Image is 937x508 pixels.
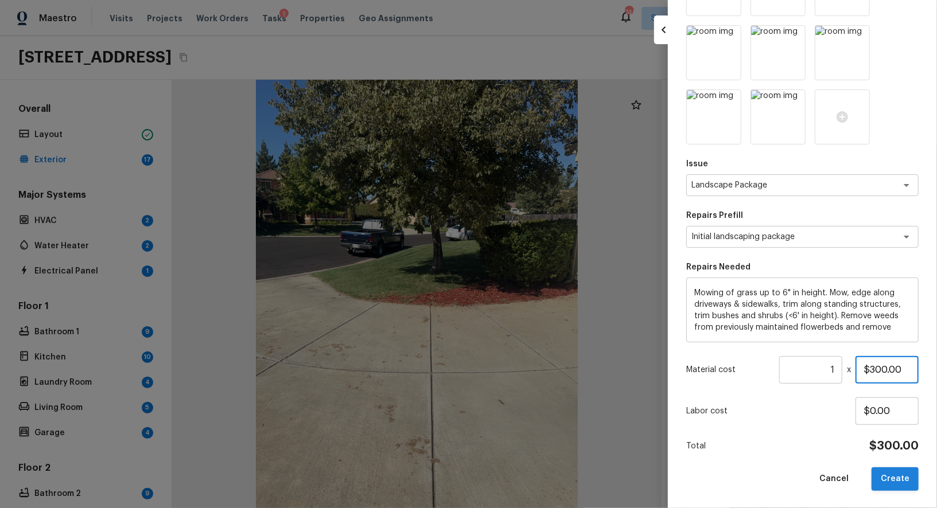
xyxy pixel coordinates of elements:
[899,229,915,245] button: Open
[751,26,805,80] img: room img
[899,177,915,193] button: Open
[872,467,919,491] button: Create
[869,439,919,454] h4: $300.00
[815,26,869,80] img: room img
[686,405,856,417] p: Labor cost
[691,179,881,191] textarea: Landscape Package
[687,90,741,144] img: room img
[686,261,919,273] p: Repairs Needed
[694,287,911,333] textarea: Mowing of grass up to 6" in height. Mow, edge along driveways & sidewalks, trim along standing st...
[810,467,858,491] button: Cancel
[687,26,741,80] img: room img
[686,440,706,452] p: Total
[691,231,881,243] textarea: Initial landscaping package
[686,364,775,376] p: Material cost
[686,356,919,384] div: x
[686,158,919,170] p: Issue
[686,210,919,221] p: Repairs Prefill
[751,90,805,144] img: room img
